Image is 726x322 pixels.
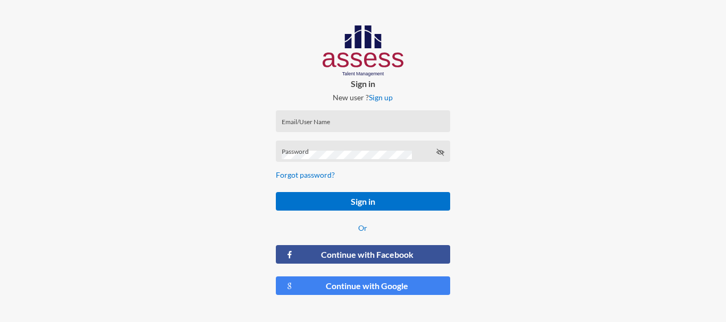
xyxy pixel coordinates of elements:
button: Continue with Google [276,276,450,295]
button: Continue with Facebook [276,245,450,264]
a: Sign up [369,93,393,102]
img: AssessLogoo.svg [323,25,404,76]
p: Sign in [267,79,458,89]
p: New user ? [267,93,458,102]
button: Sign in [276,192,450,211]
p: Or [276,223,450,232]
a: Forgot password? [276,170,335,179]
